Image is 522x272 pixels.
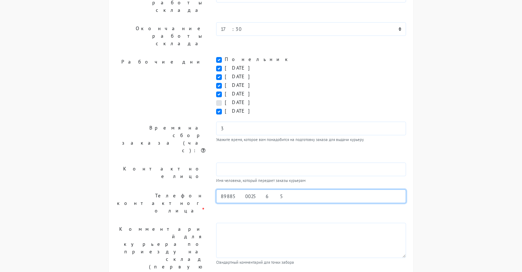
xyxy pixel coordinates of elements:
label: Контактное лицо [111,163,211,184]
label: Рабочие дни [111,56,211,116]
small: Укажите время, которое вам понадобится на подготовку заказа для выдачи курьеру. [216,137,406,143]
small: Имя человека, который передает заказы курьерам [216,178,406,184]
label: [DATE] [225,90,255,98]
label: Время на сбор заказа (час): [111,122,211,157]
label: [DATE] [225,99,255,106]
label: [DATE] [225,64,255,72]
label: [DATE] [225,107,255,115]
label: Телефон контактного лица [111,189,211,217]
small: Стандартный комментарий для точки забора [216,259,406,266]
label: Окончание работы склада [111,22,211,50]
label: [DATE] [225,81,255,89]
label: Понельник [225,56,292,63]
label: [DATE] [225,73,255,80]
